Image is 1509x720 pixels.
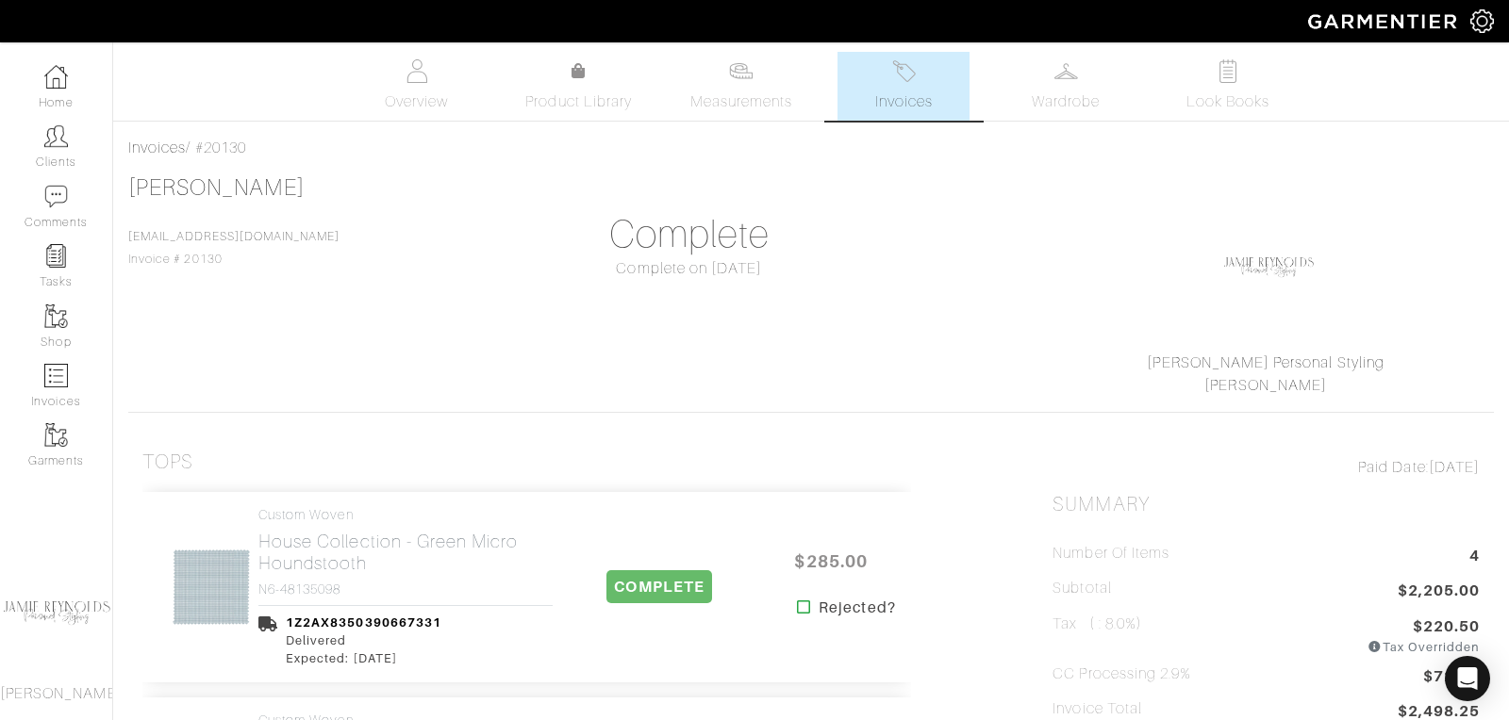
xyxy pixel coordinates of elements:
a: Look Books [1162,52,1294,121]
div: Expected: [DATE] [286,649,441,667]
span: Paid Date: [1358,459,1429,476]
img: orders-icon-0abe47150d42831381b5fb84f609e132dff9fe21cb692f30cb5eec754e2cba89.png [44,364,68,387]
h4: N6-48135098 [258,581,553,597]
span: Wardrobe [1032,90,1100,113]
img: dashboard-icon-dbcd8f5a0b271acd01030246c82b418ddd0df26cd7fceb0bd07c9910d44c42f6.png [44,65,68,89]
a: Invoices [128,139,186,156]
h2: House Collection - Green Micro Houndstooth [258,531,553,574]
a: Product Library [513,60,645,113]
img: todo-9ac3debb85659649dc8f770b8b6100bb5dab4b48dedcbae339e5042a72dfd3cc.svg [1217,59,1240,83]
h5: Subtotal [1053,580,1111,597]
span: 4 [1469,545,1480,570]
h3: Tops [142,450,193,474]
img: kVPtBA23b4ARtLGPEwRauQxW [172,548,251,627]
a: [PERSON_NAME] [1204,377,1327,394]
span: Overview [385,90,448,113]
div: Complete on [DATE] [476,257,904,280]
span: Product Library [525,90,632,113]
span: Look Books [1186,90,1270,113]
img: garments-icon-b7da505a4dc4fd61783c78ac3ca0ef83fa9d6f193b1c9dc38574b1d14d53ca28.png [44,304,68,328]
div: [DATE] [1053,456,1480,479]
span: Measurements [690,90,793,113]
div: Tax Overridden [1368,638,1480,656]
h1: Complete [476,212,904,257]
img: basicinfo-40fd8af6dae0f16599ec9e87c0ef1c0a1fdea2edbe929e3d69a839185d80c458.svg [405,59,428,83]
a: Wardrobe [1000,52,1132,121]
h5: CC Processing 2.9% [1053,665,1191,683]
img: garments-icon-b7da505a4dc4fd61783c78ac3ca0ef83fa9d6f193b1c9dc38574b1d14d53ca28.png [44,423,68,447]
a: 1Z2AX8350390667331 [286,615,441,630]
a: Measurements [675,52,808,121]
span: COMPLETE [606,570,711,603]
img: Laf3uQ8GxXCUCpUxMBPvKvLn.png [1221,220,1316,314]
a: Invoices [837,52,970,121]
img: wardrobe-487a4870c1b7c33e795ec22d11cfc2ed9d08956e64fb3008fe2437562e282088.svg [1054,59,1078,83]
h5: Invoice Total [1053,700,1142,718]
span: Invoice # 20130 [128,230,340,266]
img: comment-icon-a0a6a9ef722e966f86d9cbdc48e553b5cf19dbc54f86b18d962a5391bc8f6eb6.png [44,185,68,208]
h4: Custom Woven [258,507,553,523]
div: / #20130 [128,137,1494,159]
img: reminder-icon-8004d30b9f0a5d33ae49ab947aed9ed385cf756f9e5892f1edd6e32f2345188e.png [44,244,68,268]
span: $285.00 [774,541,887,581]
img: orders-27d20c2124de7fd6de4e0e44c1d41de31381a507db9b33961299e4e07d508b8c.svg [892,59,916,83]
span: Invoices [875,90,933,113]
strong: Rejected? [819,597,895,619]
a: [PERSON_NAME] Personal Styling [1147,354,1385,371]
span: $220.50 [1413,615,1480,638]
a: Custom Woven House Collection - Green Micro Houndstooth N6-48135098 [258,507,553,597]
div: Delivered [286,631,441,649]
img: measurements-466bbee1fd09ba9460f595b01e5d73f9e2bff037440d3c8f018324cb6cdf7a4a.svg [729,59,753,83]
span: $72.75 [1423,665,1480,691]
h5: Tax ( : 8.0%) [1053,615,1142,648]
h5: Number of Items [1053,545,1169,563]
a: [EMAIL_ADDRESS][DOMAIN_NAME] [128,230,340,243]
img: garmentier-logo-header-white-b43fb05a5012e4ada735d5af1a66efaba907eab6374d6393d1fbf88cb4ef424d.png [1299,5,1470,38]
img: clients-icon-6bae9207a08558b7cb47a8932f037763ab4055f8c8b6bfacd5dc20c3e0201464.png [44,124,68,148]
div: Open Intercom Messenger [1445,656,1490,701]
a: Overview [351,52,483,121]
img: gear-icon-white-bd11855cb880d31180b6d7d6211b90ccbf57a29d726f0c71d8c61bd08dd39cc2.png [1470,9,1494,33]
h2: Summary [1053,493,1480,516]
a: [PERSON_NAME] [128,175,305,200]
span: $2,205.00 [1398,580,1480,605]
